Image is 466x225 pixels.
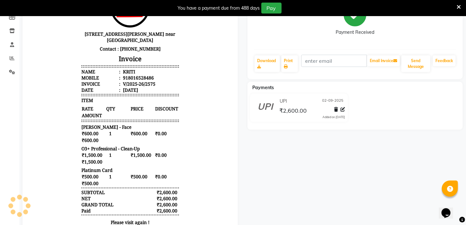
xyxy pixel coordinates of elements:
[126,177,150,183] span: ₹0.00
[433,55,456,66] a: Feedback
[90,112,91,118] span: :
[255,55,280,72] a: Download
[301,55,367,67] input: enter email
[52,100,91,106] div: Mobile
[323,115,345,119] div: Added on [DATE]
[52,162,76,169] span: ₹600.00
[52,214,76,220] div: SUBTOTAL
[52,106,91,112] div: Invoice
[322,98,344,105] span: 02-09-2025
[261,3,282,14] button: Pay
[77,198,101,205] span: 1
[52,171,111,177] span: O3+ Professional - Clean-Up
[101,177,125,183] span: ₹1,500.00
[77,177,101,183] span: 1
[52,55,150,70] p: [STREET_ADDRESS][PERSON_NAME] near [GEOGRAPHIC_DATA]
[126,130,150,137] span: DISCOUNT
[90,106,91,112] span: :
[52,177,76,183] span: ₹1,500.00
[280,98,287,105] span: UPI
[101,130,125,137] span: PRICE
[52,192,84,198] span: Platinum Card
[279,107,307,116] span: ₹2,600.00
[101,198,125,205] span: ₹500.00
[126,214,150,220] div: ₹2,600.00
[52,130,76,137] span: RATE
[52,155,76,162] span: ₹600.00
[77,130,101,137] span: QTY
[126,198,150,205] span: ₹0.00
[93,94,106,100] div: KRITI
[77,5,125,53] img: file_1697825678955.png
[336,29,375,36] div: Payment Received
[52,112,91,118] div: Date
[52,137,76,144] span: AMOUNT
[401,55,430,72] button: Send Message
[281,55,298,72] a: Print
[93,100,125,106] div: 918016528486
[52,149,102,155] span: [PERSON_NAME] - Face
[52,122,64,128] span: ITEM
[126,155,150,162] span: ₹0.00
[367,55,400,66] button: Email Invoice
[52,78,150,89] h3: Invoice
[252,85,274,90] span: Payments
[52,70,150,78] p: Contact : [PHONE_NUMBER]
[101,155,125,162] span: ₹600.00
[93,106,126,112] div: V/2025-26/2575
[52,198,76,205] span: ₹500.00
[90,94,91,100] span: :
[52,205,76,212] span: ₹500.00
[77,155,101,162] span: 1
[90,100,91,106] span: :
[439,199,460,219] iframe: chat widget
[52,183,76,190] span: ₹1,500.00
[52,94,91,100] div: Name
[178,5,260,12] div: You have a payment due from 488 days
[93,112,109,118] div: [DATE]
